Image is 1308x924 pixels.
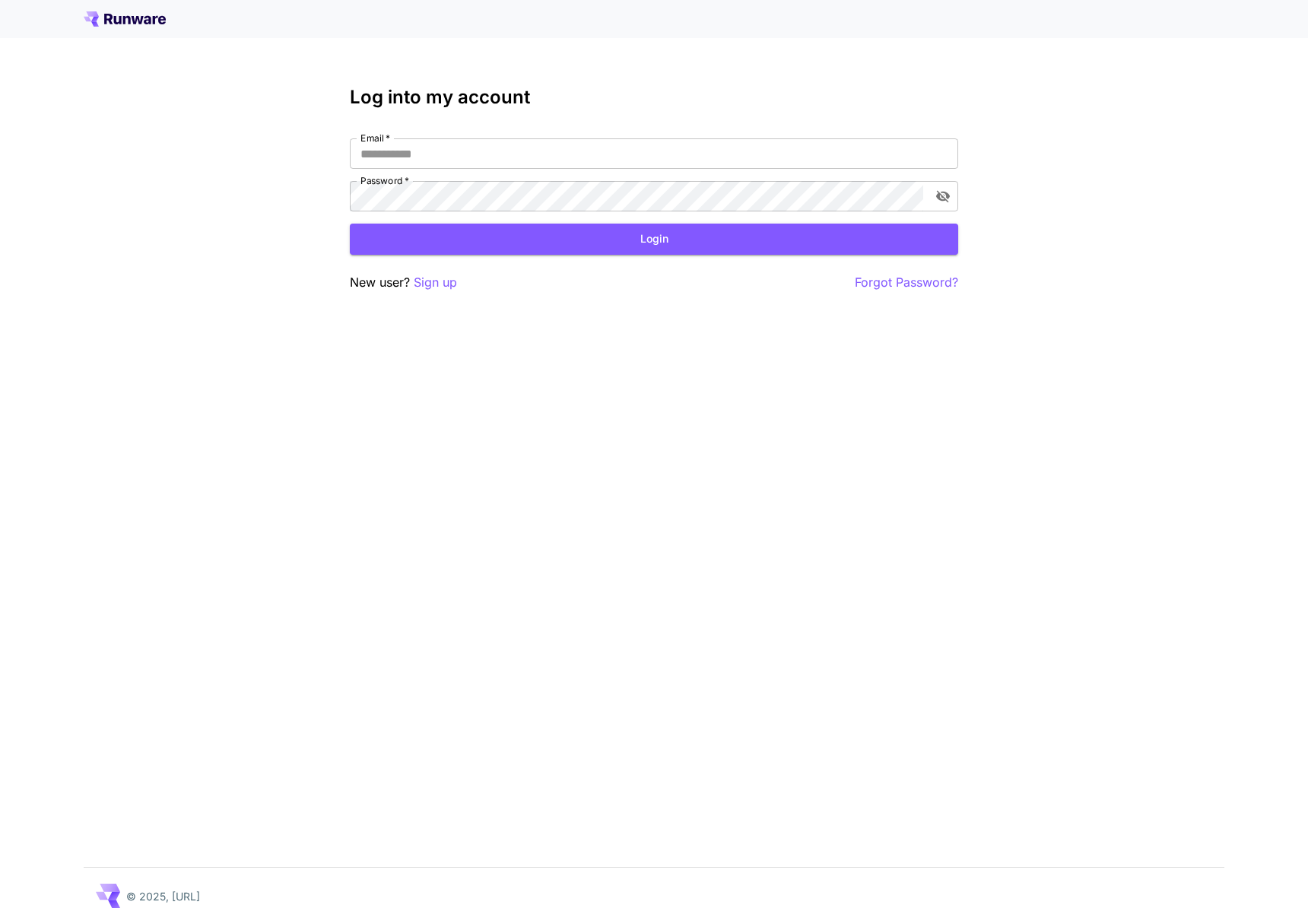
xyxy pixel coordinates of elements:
[360,174,409,187] label: Password
[360,132,390,144] label: Email
[350,224,958,255] button: Login
[350,273,457,292] p: New user?
[929,183,957,210] button: toggle password visibility
[855,273,958,292] button: Forgot Password?
[350,87,958,108] h3: Log into my account
[126,888,200,904] p: © 2025, [URL]
[414,273,457,292] button: Sign up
